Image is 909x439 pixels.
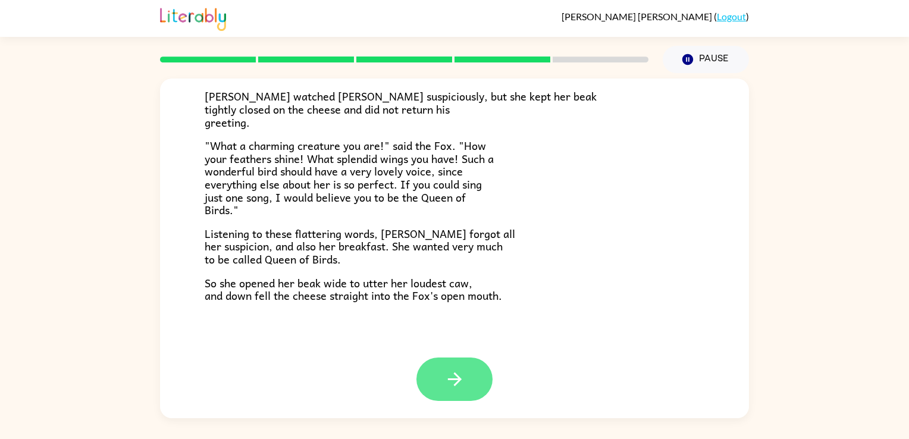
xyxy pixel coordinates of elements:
[717,11,746,22] a: Logout
[160,5,226,31] img: Literably
[205,137,494,218] span: "What a charming creature you are!" said the Fox. "How your feathers shine! What splendid wings y...
[205,87,597,130] span: [PERSON_NAME] watched [PERSON_NAME] suspiciously, but she kept her beak tightly closed on the che...
[663,46,749,73] button: Pause
[205,225,515,268] span: Listening to these flattering words, [PERSON_NAME] forgot all her suspicion, and also her breakfa...
[562,11,714,22] span: [PERSON_NAME] [PERSON_NAME]
[205,274,502,305] span: So she opened her beak wide to utter her loudest caw, and down fell the cheese straight into the ...
[562,11,749,22] div: ( )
